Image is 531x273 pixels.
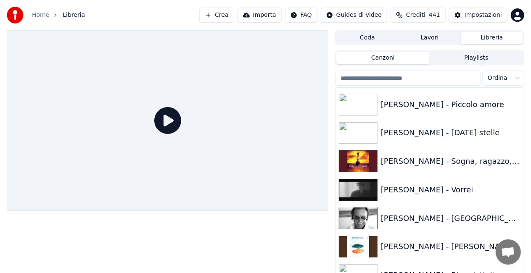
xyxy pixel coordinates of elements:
a: Home [32,11,49,19]
div: [PERSON_NAME] - Sogna, ragazzo, sogna [381,155,520,167]
span: Ordina [488,74,507,82]
button: FAQ [285,8,317,23]
nav: breadcrumb [32,11,85,19]
div: [PERSON_NAME] - [DATE] stelle [381,127,520,139]
div: Impostazioni [465,11,502,19]
span: Libreria [63,11,85,19]
button: Importa [238,8,282,23]
button: Crea [199,8,234,23]
div: [PERSON_NAME] - [GEOGRAPHIC_DATA] [381,213,520,224]
span: 441 [429,11,440,19]
button: Guides di video [321,8,387,23]
div: Aprire la chat [496,239,521,265]
div: [PERSON_NAME] - [PERSON_NAME] [381,241,520,252]
button: Playlists [430,52,523,64]
div: [PERSON_NAME] - Piccolo amore [381,99,520,110]
button: Lavori [399,32,461,44]
button: Crediti441 [391,8,446,23]
img: youka [7,7,24,24]
span: Crediti [406,11,425,19]
button: Libreria [461,32,523,44]
button: Impostazioni [449,8,507,23]
button: Canzoni [336,52,430,64]
div: [PERSON_NAME] - Vorrei [381,184,520,196]
button: Coda [336,32,399,44]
